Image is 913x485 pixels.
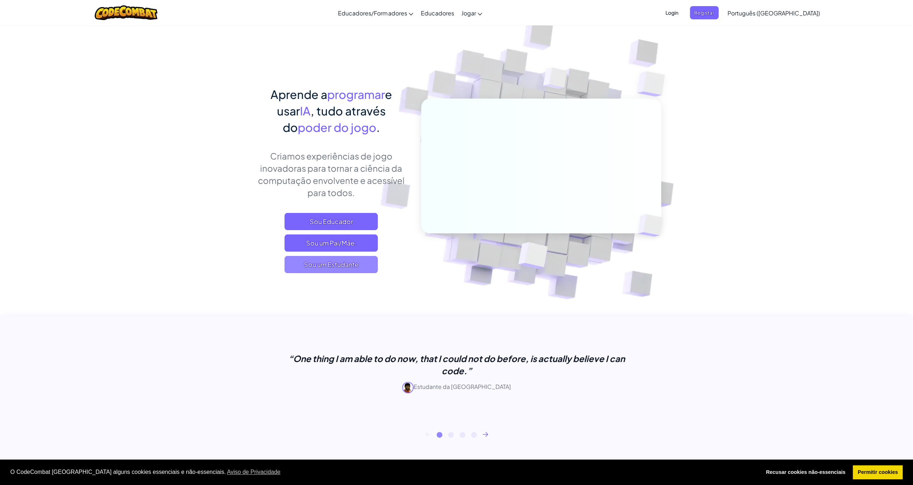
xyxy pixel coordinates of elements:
[277,382,636,393] p: Estudante da [GEOGRAPHIC_DATA]
[376,120,380,134] span: .
[437,432,442,438] button: 1
[724,3,824,23] a: Português ([GEOGRAPHIC_DATA])
[277,352,636,377] p: “One thing I am able to do now, that I could not do before, is actually believe I can code.”
[402,382,414,393] img: avatar
[530,53,581,107] img: Overlap cubes
[417,3,457,23] a: Educadores
[284,213,378,230] a: Sou Educador
[284,234,378,252] a: Sou um Pai/Mãe.
[728,9,820,17] span: Português ([GEOGRAPHIC_DATA])
[690,6,719,19] button: Registar
[853,465,903,480] a: allow cookies
[626,199,679,252] img: Overlap cubes
[500,227,565,286] img: Overlap cubes
[10,467,756,477] span: O CodeCombat [GEOGRAPHIC_DATA] alguns cookies essenciais e não-essenciais.
[252,150,410,199] p: Criamos experiências de jogo inovadoras para tornar a ciência da computação envolvente e acessíve...
[761,465,850,480] a: deny cookies
[661,6,683,19] button: Login
[283,104,386,134] span: , tudo através do
[623,54,685,114] img: Overlap cubes
[298,120,376,134] span: poder do jogo
[327,87,385,101] span: programar
[226,467,282,477] a: learn more about cookies
[284,256,378,273] button: Sou um Estudante
[457,3,486,23] a: Jogar
[461,9,476,17] span: Jogar
[334,3,417,23] a: Educadores/Formadores
[338,9,407,17] span: Educadores/Formadores
[471,432,477,438] button: 4
[448,432,454,438] button: 2
[95,5,157,20] img: CodeCombat logo
[300,104,311,118] span: IA
[460,432,465,438] button: 3
[270,87,327,101] span: Aprende a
